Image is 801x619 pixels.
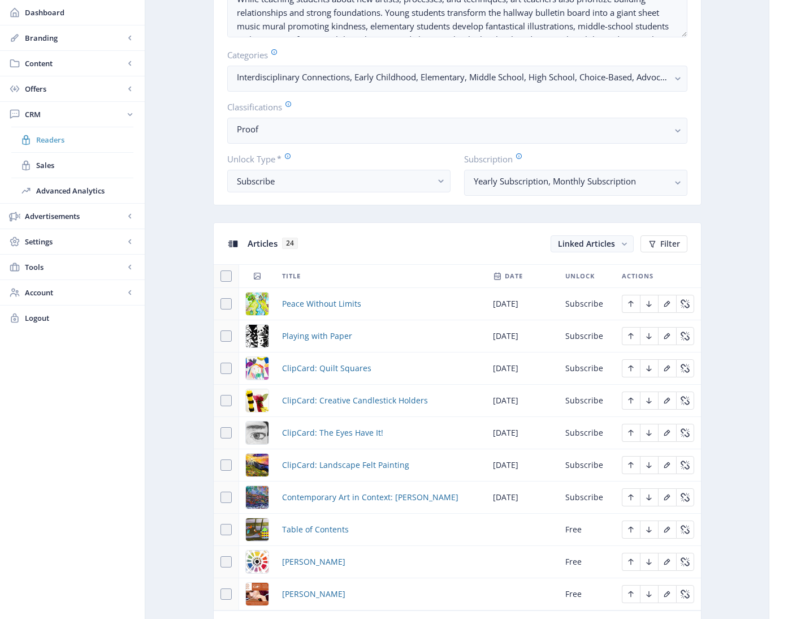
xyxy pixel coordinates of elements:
label: Unlock Type [227,153,441,165]
a: Edit page [622,298,640,308]
a: Edit page [658,394,676,405]
a: Sales [11,153,133,178]
td: Subscribe [558,417,615,449]
button: Filter [640,235,687,252]
a: Advanced Analytics [11,178,133,203]
span: Content [25,58,124,69]
a: Playing with Paper [282,329,352,343]
span: ClipCard: The Eyes Have It! [282,426,383,440]
span: Advanced Analytics [36,185,133,196]
a: Edit page [622,556,640,566]
img: 96458962-2f69-474c-920f-48ad4b1623b3.png [246,551,269,573]
td: Subscribe [558,353,615,385]
a: Edit page [676,556,694,566]
span: Advertisements [25,210,124,222]
img: 4f512159-8ee8-4614-9f83-7ee9cc2430fd.png [246,293,269,315]
span: 24 [282,238,298,249]
span: Linked Articles [558,238,615,249]
td: [DATE] [486,288,558,320]
a: Edit page [658,362,676,373]
a: Edit page [640,556,658,566]
td: [DATE] [486,320,558,353]
span: Sales [36,160,133,171]
a: Edit page [622,362,640,373]
img: b3e551fd-53e0-4302-840a-26f703a9c938.png [246,389,269,412]
button: Linked Articles [551,235,634,252]
a: Edit page [640,459,658,470]
img: 6efaa62e-b158-4f81-b146-8aeffa49e709.png [246,325,269,347]
a: Edit page [658,427,676,437]
a: Edit page [640,362,658,373]
td: [DATE] [486,417,558,449]
a: Edit page [676,427,694,437]
span: CRM [25,109,124,120]
button: Proof [227,118,687,144]
img: 5fa7e77f-eb2a-44b0-ad12-9ee8686f5098.png [246,422,269,444]
td: Subscribe [558,482,615,514]
a: Edit page [676,362,694,373]
a: Edit page [676,394,694,405]
td: Subscribe [558,449,615,482]
nb-select-label: Interdisciplinary Connections, Early Childhood, Elementary, Middle School, High School, Choice-Ba... [237,70,669,84]
a: Table of Contents [282,523,349,536]
td: Subscribe [558,385,615,417]
span: Logout [25,312,136,324]
a: Contemporary Art in Context: [PERSON_NAME] [282,491,458,504]
td: Free [558,578,615,611]
a: Edit page [658,298,676,308]
img: c8549ab1-beec-466e-af72-c9cab330311f.png [246,518,269,541]
span: Tools [25,261,124,273]
td: Free [558,546,615,578]
nb-select-label: Proof [237,122,669,136]
span: Dashboard [25,7,136,18]
span: Unlock [565,269,595,283]
span: Date [505,269,523,283]
a: ClipCard: Quilt Squares [282,362,371,375]
button: Yearly Subscription, Monthly Subscription [464,170,687,196]
a: Edit page [676,491,694,502]
span: ClipCard: Landscape Felt Painting [282,458,409,472]
a: Edit page [622,491,640,502]
span: Offers [25,83,124,94]
div: Subscribe [237,174,432,188]
a: Edit page [658,459,676,470]
a: [PERSON_NAME] [282,555,345,569]
a: Edit page [658,330,676,341]
a: Edit page [658,523,676,534]
a: Edit page [658,491,676,502]
a: Edit page [640,298,658,308]
a: Edit page [676,330,694,341]
span: Peace Without Limits [282,297,361,311]
img: d8f5bafa-dbae-4d92-91a6-7e7169fa80c3.png [246,486,269,509]
a: Edit page [658,556,676,566]
a: Edit page [676,298,694,308]
img: d301b66a-c6d1-4b8a-bb3a-d949efa2711e.png [246,357,269,380]
a: Edit page [676,459,694,470]
button: Interdisciplinary Connections, Early Childhood, Elementary, Middle School, High School, Choice-Ba... [227,66,687,92]
a: Edit page [640,523,658,534]
span: ClipCard: Creative Candlestick Holders [282,394,428,407]
span: Readers [36,134,133,145]
a: Edit page [640,394,658,405]
td: [DATE] [486,385,558,417]
span: Branding [25,32,124,44]
a: Edit page [640,491,658,502]
button: Subscribe [227,170,451,192]
label: Classifications [227,101,678,113]
td: Subscribe [558,288,615,320]
a: Readers [11,127,133,152]
td: [DATE] [486,353,558,385]
span: Account [25,287,124,298]
img: 5cbfe494-0ca8-4b06-b283-0349ecaeea02.png [246,454,269,476]
a: Edit page [622,394,640,405]
label: Categories [227,49,678,61]
span: Title [282,269,301,283]
td: [DATE] [486,449,558,482]
a: Edit page [640,330,658,341]
span: Filter [660,239,680,248]
span: Articles [248,238,278,249]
